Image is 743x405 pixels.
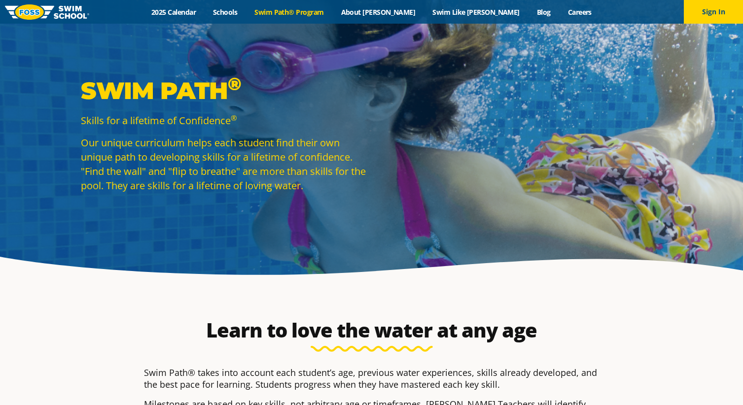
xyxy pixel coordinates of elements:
p: Skills for a lifetime of Confidence [81,113,367,128]
a: About [PERSON_NAME] [332,7,424,17]
sup: ® [228,73,241,95]
img: FOSS Swim School Logo [5,4,89,20]
a: Blog [528,7,559,17]
a: Swim Like [PERSON_NAME] [424,7,529,17]
a: Schools [205,7,246,17]
h2: Learn to love the water at any age [139,318,604,342]
p: Swim Path [81,76,367,105]
p: Swim Path® takes into account each student’s age, previous water experiences, skills already deve... [144,367,600,390]
p: Our unique curriculum helps each student find their own unique path to developing skills for a li... [81,135,367,193]
a: Swim Path® Program [246,7,332,17]
a: Careers [559,7,600,17]
sup: ® [231,113,237,123]
a: 2025 Calendar [143,7,205,17]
